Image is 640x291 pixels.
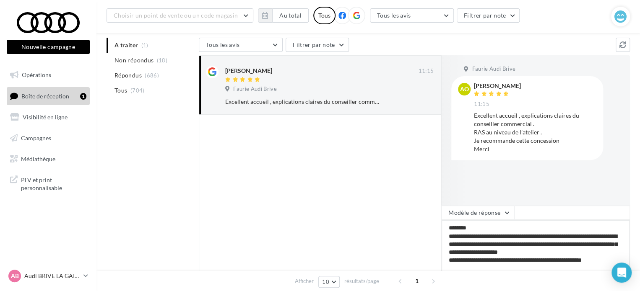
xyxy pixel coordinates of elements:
[22,71,51,78] span: Opérations
[5,171,91,196] a: PLV et print personnalisable
[377,12,411,19] span: Tous les avis
[24,272,80,280] p: Audi BRIVE LA GAILLARDE
[80,93,86,100] div: 1
[286,38,349,52] button: Filtrer par note
[130,87,145,94] span: (704)
[258,8,309,23] button: Au total
[418,67,434,75] span: 11:15
[233,85,277,93] span: Faurie Audi Brive
[344,277,379,285] span: résultats/page
[5,66,91,84] a: Opérations
[21,134,51,142] span: Campagnes
[457,8,520,23] button: Filtrer par note
[5,87,91,105] a: Boîte de réception1
[5,150,91,168] a: Médiathèque
[23,113,68,121] span: Visibilité en ligne
[474,83,521,89] div: [PERSON_NAME]
[225,98,379,106] div: Excellent accueil , explications claires du conseiller commercial . RAS au niveau de l’atelier . ...
[5,129,91,147] a: Campagnes
[441,206,514,220] button: Modèle de réponse
[114,71,142,80] span: Répondus
[295,277,314,285] span: Afficher
[7,268,90,284] a: AB Audi BRIVE LA GAILLARDE
[322,278,329,285] span: 10
[114,86,127,95] span: Tous
[460,85,469,93] span: AO
[145,72,159,79] span: (686)
[318,276,340,288] button: 10
[157,57,167,64] span: (18)
[313,7,336,24] div: Tous
[114,12,238,19] span: Choisir un point de vente ou un code magasin
[474,111,596,153] div: Excellent accueil , explications claires du conseiller commercial . RAS au niveau de l’atelier . ...
[7,40,90,54] button: Nouvelle campagne
[21,155,55,162] span: Médiathèque
[474,100,489,108] span: 11:15
[5,108,91,126] a: Visibilité en ligne
[21,92,69,99] span: Boîte de réception
[21,174,86,192] span: PLV et print personnalisable
[272,8,309,23] button: Au total
[114,56,153,64] span: Non répondus
[11,272,19,280] span: AB
[410,274,424,288] span: 1
[472,65,515,73] span: Faurie Audi Brive
[370,8,454,23] button: Tous les avis
[199,38,283,52] button: Tous les avis
[206,41,240,48] span: Tous les avis
[611,263,632,283] div: Open Intercom Messenger
[225,67,272,75] div: [PERSON_NAME]
[107,8,253,23] button: Choisir un point de vente ou un code magasin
